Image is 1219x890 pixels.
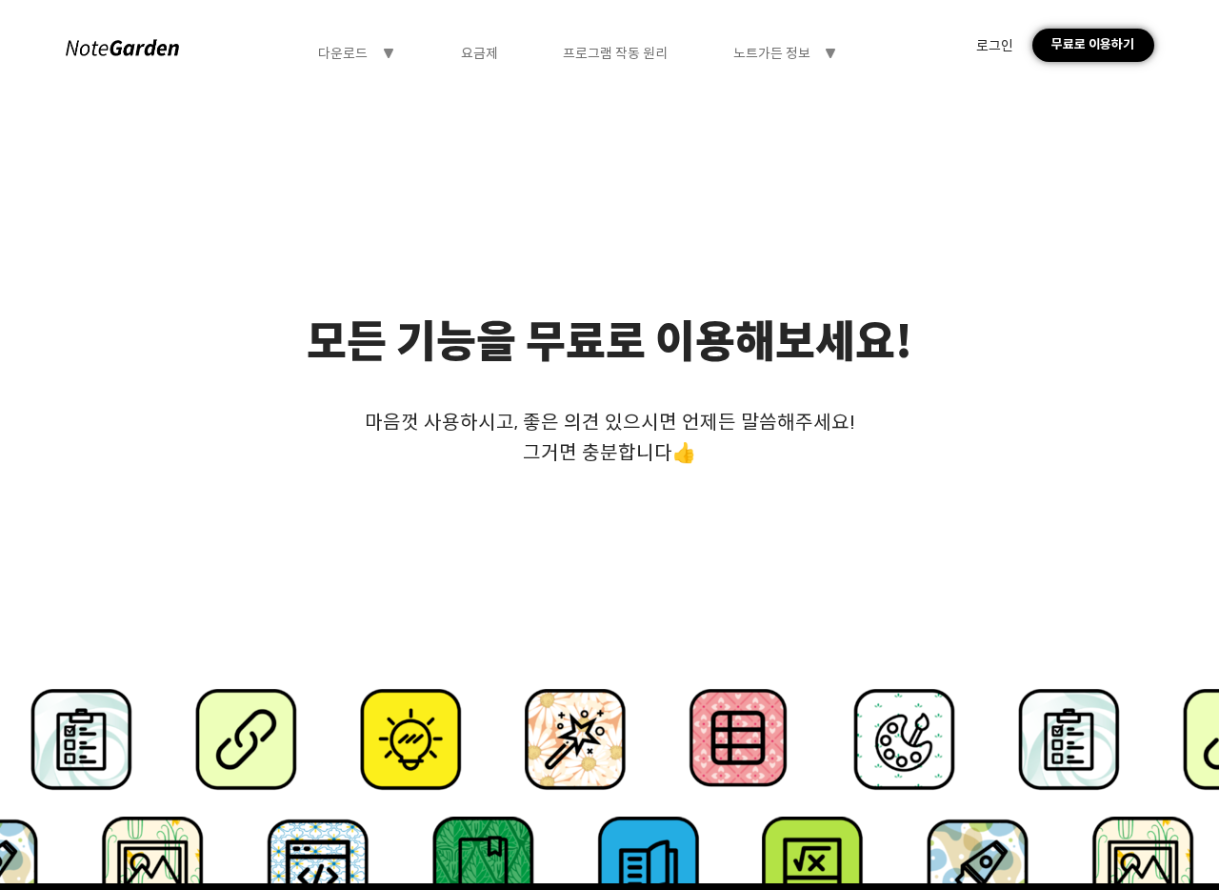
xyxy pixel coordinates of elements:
[461,45,498,62] div: 요금제
[98,435,1122,470] div: 그거면 충분합니다👍
[98,410,1122,435] div: 마음껏 사용하시고, 좋은 의견 있으시면 언제든 말씀해주세요!
[307,311,912,367] div: 모든 기능을 무료로 이용해보세요!
[1032,29,1154,62] div: 무료로 이용하기
[563,45,668,62] div: 프로그램 작동 원리
[733,45,810,62] div: 노트가든 정보
[976,37,1013,54] div: 로그인
[318,45,368,62] div: 다운로드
